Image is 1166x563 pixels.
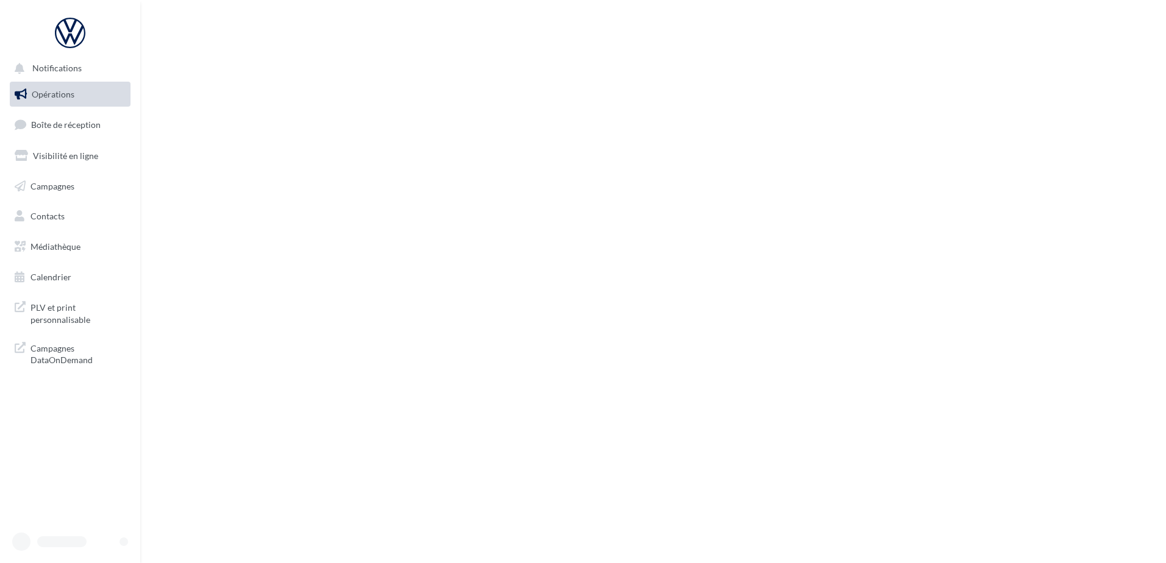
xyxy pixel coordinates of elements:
[7,204,133,229] a: Contacts
[30,211,65,221] span: Contacts
[30,180,74,191] span: Campagnes
[32,89,74,99] span: Opérations
[30,272,71,282] span: Calendrier
[7,264,133,290] a: Calendrier
[7,143,133,169] a: Visibilité en ligne
[33,150,98,161] span: Visibilité en ligne
[30,299,126,325] span: PLV et print personnalisable
[31,119,101,130] span: Boîte de réception
[7,294,133,330] a: PLV et print personnalisable
[7,335,133,371] a: Campagnes DataOnDemand
[7,82,133,107] a: Opérations
[30,241,80,252] span: Médiathèque
[32,63,82,74] span: Notifications
[7,112,133,138] a: Boîte de réception
[30,340,126,366] span: Campagnes DataOnDemand
[7,174,133,199] a: Campagnes
[7,234,133,260] a: Médiathèque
